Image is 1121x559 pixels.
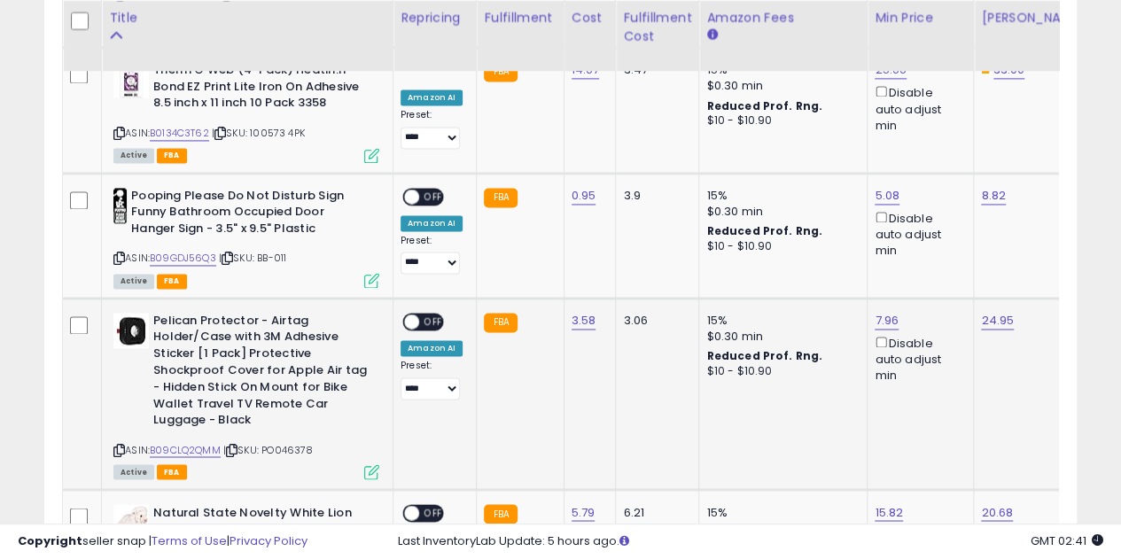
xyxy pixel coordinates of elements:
a: Terms of Use [152,532,227,549]
a: 5.08 [875,187,899,205]
span: All listings currently available for purchase on Amazon [113,464,154,479]
div: Fulfillment [484,9,556,27]
span: 2025-08-13 02:41 GMT [1031,532,1103,549]
div: 3.06 [623,313,685,329]
small: FBA [484,313,517,332]
a: B0134C3T62 [150,126,209,141]
div: ASIN: [113,313,379,477]
div: Cost [572,9,609,27]
div: $0.30 min [706,78,853,94]
span: | SKU: 100573 4PK [212,126,305,140]
strong: Copyright [18,532,82,549]
div: ASIN: [113,62,379,160]
b: Reduced Prof. Rng. [706,223,822,238]
span: OFF [419,314,448,329]
a: 15.82 [875,503,903,521]
a: 8.82 [981,187,1006,205]
span: FBA [157,274,187,289]
span: | SKU: PO046378 [223,442,314,456]
span: FBA [157,148,187,163]
a: 7.96 [875,312,899,330]
span: FBA [157,464,187,479]
b: Pelican Protector - Airtag Holder/Case with 3M Adhesive Sticker [1 Pack] Protective Shockproof Co... [153,313,369,432]
div: Amazon Fees [706,9,860,27]
div: Min Price [875,9,966,27]
div: 15% [706,313,853,329]
div: Amazon AI [401,89,463,105]
div: 15% [706,188,853,204]
b: Pooping Please Do Not Disturb Sign Funny Bathroom Occupied Door Hanger Sign - 3.5" x 9.5" Plastic [131,188,346,242]
div: 15% [706,504,853,520]
small: Amazon Fees. [706,27,717,43]
b: Therm O Web (4-Pack) Heatin.n Bond EZ Print Lite Iron On Adhesive 8.5 inch x 11 inch 10 Pack 3358 [153,62,369,116]
div: Amazon AI [401,340,463,356]
a: 3.58 [572,312,596,330]
div: seller snap | | [18,533,307,550]
span: OFF [419,505,448,520]
img: 31c8A4XOljL._SL40_.jpg [113,62,149,97]
div: Preset: [401,235,463,275]
small: FBA [484,188,517,207]
div: Disable auto adjust min [875,333,960,384]
a: 20.68 [981,503,1013,521]
div: $0.30 min [706,204,853,220]
div: Preset: [401,109,463,149]
img: 31dbWKOW0yL._SL40_.jpg [113,504,149,540]
a: Privacy Policy [230,532,307,549]
div: Disable auto adjust min [875,208,960,260]
div: Preset: [401,360,463,400]
div: Fulfillment Cost [623,9,691,46]
a: B09CLQ2QMM [150,442,221,457]
div: Title [109,9,385,27]
a: 24.95 [981,312,1014,330]
span: OFF [419,189,448,204]
div: Disable auto adjust min [875,82,960,134]
div: $10 - $10.90 [706,239,853,254]
img: 31ROPRiw6oL._SL40_.jpg [113,313,149,348]
div: 3.9 [623,188,685,204]
span: All listings currently available for purchase on Amazon [113,274,154,289]
div: [PERSON_NAME] [981,9,1086,27]
div: Repricing [401,9,469,27]
div: Last InventoryLab Update: 5 hours ago. [398,533,1103,550]
b: Reduced Prof. Rng. [706,348,822,363]
b: Reduced Prof. Rng. [706,98,822,113]
img: 31bXbIzsqBL._SL40_.jpg [113,188,127,223]
small: FBA [484,504,517,524]
span: | SKU: BB-011 [219,251,286,265]
a: 5.79 [572,503,596,521]
div: $10 - $10.90 [706,364,853,379]
a: B09GDJ56Q3 [150,251,216,266]
div: ASIN: [113,188,379,286]
div: 6.21 [623,504,685,520]
div: Amazon AI [401,215,463,231]
small: FBA [484,62,517,82]
div: $10 - $10.90 [706,113,853,128]
span: All listings currently available for purchase on Amazon [113,148,154,163]
a: 0.95 [572,187,596,205]
div: $0.30 min [706,329,853,345]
